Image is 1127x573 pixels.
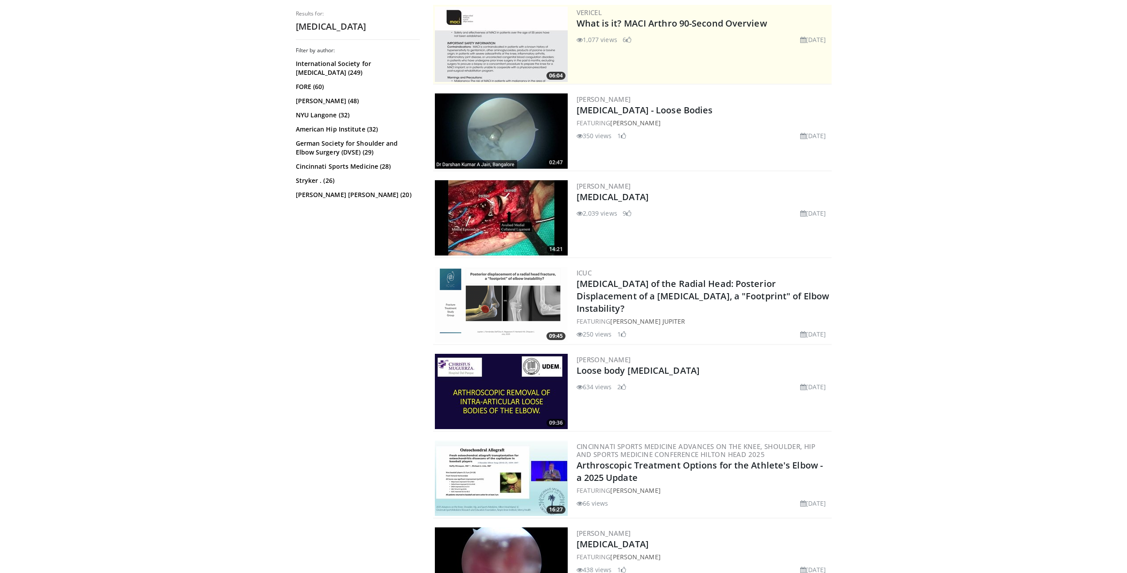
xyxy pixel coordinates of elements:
a: [PERSON_NAME] [577,529,631,538]
a: [PERSON_NAME] [610,553,660,561]
li: 250 views [577,329,612,339]
a: Stryker . (26) [296,176,418,185]
li: 350 views [577,131,612,140]
a: [PERSON_NAME] Jupiter [610,317,685,325]
a: [PERSON_NAME] [577,95,631,104]
a: Vericel [577,8,602,17]
li: 1 [617,329,626,339]
img: 3c1205b9-fab0-472e-b321-c3f3ed533cd9.png.300x170_q85_crop-smart_upscale.png [435,267,568,342]
img: 89553c90-5087-475f-91cf-48de66148940.300x170_q85_crop-smart_upscale.jpg [435,441,568,516]
li: [DATE] [800,382,826,391]
li: [DATE] [800,499,826,508]
a: 14:21 [435,180,568,256]
a: What is it? MACI Arthro 90-Second Overview [577,17,767,29]
div: FEATURING [577,486,830,495]
p: Results for: [296,10,420,17]
a: [MEDICAL_DATA] [577,191,649,203]
div: FEATURING [577,552,830,561]
a: [PERSON_NAME] [610,486,660,495]
span: 09:45 [546,332,565,340]
a: 16:27 [435,441,568,516]
li: 9 [623,209,631,218]
img: 2807f446-1760-49c2-baa4-65963f287377.300x170_q85_crop-smart_upscale.jpg [435,180,568,256]
img: aa6cc8ed-3dbf-4b6a-8d82-4a06f68b6688.300x170_q85_crop-smart_upscale.jpg [435,7,568,82]
li: 1 [617,131,626,140]
li: 6 [623,35,631,44]
a: Loose body [MEDICAL_DATA] [577,364,700,376]
a: NYU Langone (32) [296,111,418,120]
a: [MEDICAL_DATA] of the Radial Head: Posterior Displacement of a [MEDICAL_DATA], a "Footprint" of E... [577,278,829,314]
a: American Hip Institute (32) [296,125,418,134]
a: Cincinnati Sports Medicine Advances on the Knee, Shoulder, Hip and Sports Medicine Conference Hil... [577,442,816,459]
li: 634 views [577,382,612,391]
li: [DATE] [800,35,826,44]
a: Cincinnati Sports Medicine (28) [296,162,418,171]
li: [DATE] [800,329,826,339]
li: [DATE] [800,131,826,140]
a: German Society for Shoulder and Elbow Surgery (DVSE) (29) [296,139,418,157]
a: [PERSON_NAME] (48) [296,97,418,105]
a: 09:45 [435,267,568,342]
a: ICUC [577,268,592,277]
span: 09:36 [546,419,565,427]
a: 06:04 [435,7,568,82]
h3: Filter by author: [296,47,420,54]
a: Arthroscopic Treatment Options for the Athlete's Elbow - a 2025 Update [577,459,823,484]
div: FEATURING [577,317,830,326]
a: [PERSON_NAME] [610,119,660,127]
li: 2 [617,382,626,391]
a: [PERSON_NAME] [577,355,631,364]
a: International Society for [MEDICAL_DATA] (249) [296,59,418,77]
span: 16:27 [546,506,565,514]
h2: [MEDICAL_DATA] [296,21,420,32]
li: 2,039 views [577,209,617,218]
a: 02:47 [435,93,568,169]
a: FORE (60) [296,82,418,91]
a: [MEDICAL_DATA] [577,538,649,550]
a: 09:36 [435,354,568,429]
img: d2165fc1-a67e-4fbb-82e7-544825d3dda1.300x170_q85_crop-smart_upscale.jpg [435,354,568,429]
li: 66 views [577,499,608,508]
li: [DATE] [800,209,826,218]
li: 1,077 views [577,35,617,44]
span: 02:47 [546,159,565,166]
div: FEATURING [577,118,830,128]
img: 6ff2965f-8dd8-4029-b7d6-98119e1a6fe2.300x170_q85_crop-smart_upscale.jpg [435,93,568,169]
a: [PERSON_NAME] [577,182,631,190]
a: [MEDICAL_DATA] - Loose Bodies [577,104,713,116]
a: [PERSON_NAME] [PERSON_NAME] (20) [296,190,418,199]
span: 06:04 [546,72,565,80]
span: 14:21 [546,245,565,253]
